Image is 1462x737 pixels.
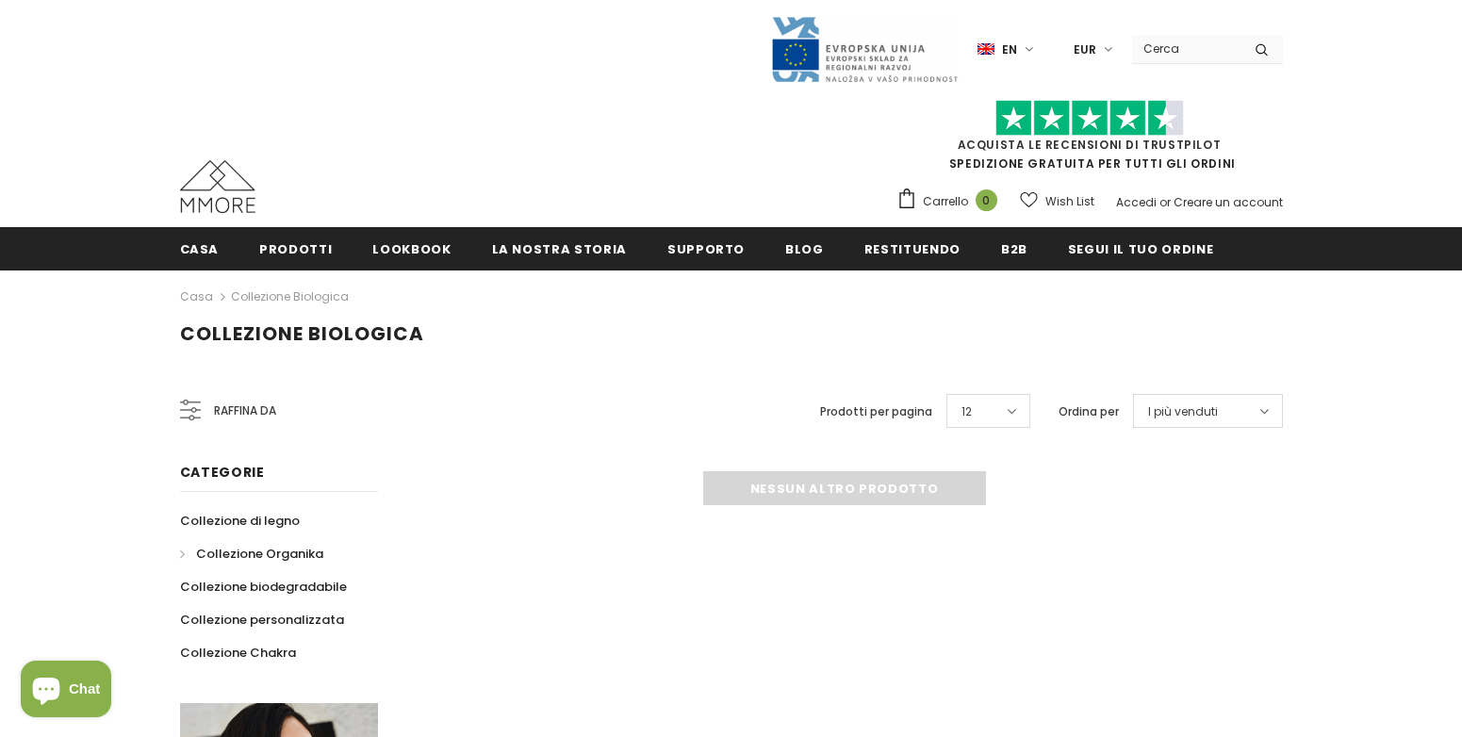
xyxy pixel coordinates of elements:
span: or [1159,194,1171,210]
img: Fidati di Pilot Stars [995,100,1184,137]
a: supporto [667,227,745,270]
span: EUR [1074,41,1096,59]
a: Collezione biodegradabile [180,570,347,603]
span: Casa [180,240,220,258]
span: Collezione biodegradabile [180,578,347,596]
span: supporto [667,240,745,258]
img: i-lang-1.png [977,41,994,57]
span: Wish List [1045,192,1094,211]
span: I più venduti [1148,402,1218,421]
span: Blog [785,240,824,258]
span: Raffina da [214,401,276,421]
span: Collezione biologica [180,320,424,347]
span: 0 [976,189,997,211]
a: Acquista le recensioni di TrustPilot [958,137,1222,153]
a: Prodotti [259,227,332,270]
span: Collezione personalizzata [180,611,344,629]
span: Collezione di legno [180,512,300,530]
a: Casa [180,286,213,308]
span: SPEDIZIONE GRATUITA PER TUTTI GLI ORDINI [896,108,1283,172]
span: Segui il tuo ordine [1068,240,1213,258]
a: Collezione Organika [180,537,323,570]
a: Wish List [1020,185,1094,218]
span: B2B [1001,240,1027,258]
input: Search Site [1132,35,1240,62]
span: 12 [961,402,972,421]
a: Collezione personalizzata [180,603,344,636]
a: Creare un account [1174,194,1283,210]
span: La nostra storia [492,240,627,258]
span: Collezione Chakra [180,644,296,662]
a: Javni Razpis [770,41,959,57]
a: Collezione Chakra [180,636,296,669]
a: B2B [1001,227,1027,270]
inbox-online-store-chat: Shopify online store chat [15,661,117,722]
span: Lookbook [372,240,451,258]
a: Restituendo [864,227,961,270]
a: Accedi [1116,194,1157,210]
span: Categorie [180,463,265,482]
label: Prodotti per pagina [820,402,932,421]
a: Casa [180,227,220,270]
a: Segui il tuo ordine [1068,227,1213,270]
a: Carrello 0 [896,188,1007,216]
a: La nostra storia [492,227,627,270]
span: Restituendo [864,240,961,258]
span: Collezione Organika [196,545,323,563]
a: Collezione biologica [231,288,349,304]
span: Carrello [923,192,968,211]
a: Collezione di legno [180,504,300,537]
a: Lookbook [372,227,451,270]
label: Ordina per [1059,402,1119,421]
span: en [1002,41,1017,59]
img: Javni Razpis [770,15,959,84]
span: Prodotti [259,240,332,258]
img: Casi MMORE [180,160,255,213]
a: Blog [785,227,824,270]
